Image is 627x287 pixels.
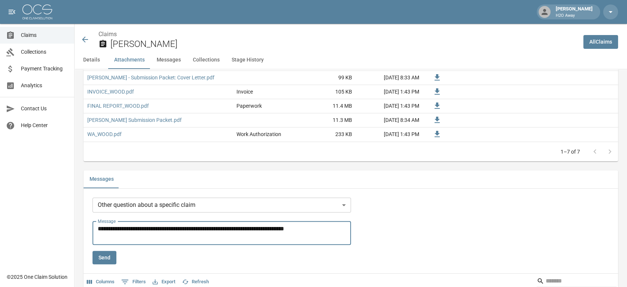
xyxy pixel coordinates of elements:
[556,13,593,19] p: H2O Away
[84,170,618,188] div: related-list tabs
[236,102,262,110] div: Paperwork
[300,127,356,142] div: 233 KB
[98,218,116,224] label: Message
[21,31,68,39] span: Claims
[300,113,356,127] div: 11.3 MB
[93,251,116,265] button: Send
[21,65,68,73] span: Payment Tracking
[75,51,627,69] div: anchor tabs
[7,273,68,281] div: © 2025 One Claim Solution
[84,170,120,188] button: Messages
[110,39,577,50] h2: [PERSON_NAME]
[108,51,151,69] button: Attachments
[21,82,68,89] span: Analytics
[236,88,253,95] div: Invoice
[356,127,423,142] div: [DATE] 1:43 PM
[87,116,182,124] a: [PERSON_NAME] Submission Packet.pdf
[356,71,423,85] div: [DATE] 8:33 AM
[87,74,214,81] a: [PERSON_NAME] - Submission Packet: Cover Letter.pdf
[561,148,580,155] p: 1–7 of 7
[87,130,122,138] a: WA_WOOD.pdf
[21,105,68,113] span: Contact Us
[300,71,356,85] div: 99 KB
[356,99,423,113] div: [DATE] 1:43 PM
[22,4,52,19] img: ocs-logo-white-transparent.png
[21,122,68,129] span: Help Center
[356,85,423,99] div: [DATE] 1:43 PM
[553,5,596,19] div: [PERSON_NAME]
[98,31,117,38] a: Claims
[21,48,68,56] span: Collections
[75,51,108,69] button: Details
[236,130,281,138] div: Work Authorization
[356,113,423,127] div: [DATE] 8:34 AM
[226,51,270,69] button: Stage History
[151,51,187,69] button: Messages
[87,88,134,95] a: INVOICE_WOOD.pdf
[4,4,19,19] button: open drawer
[300,85,356,99] div: 105 KB
[300,99,356,113] div: 11.4 MB
[98,30,577,39] nav: breadcrumb
[87,102,149,110] a: FINAL REPORT_WOOD.pdf
[187,51,226,69] button: Collections
[583,35,618,49] a: AllClaims
[93,198,351,212] div: Other question about a specific claim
